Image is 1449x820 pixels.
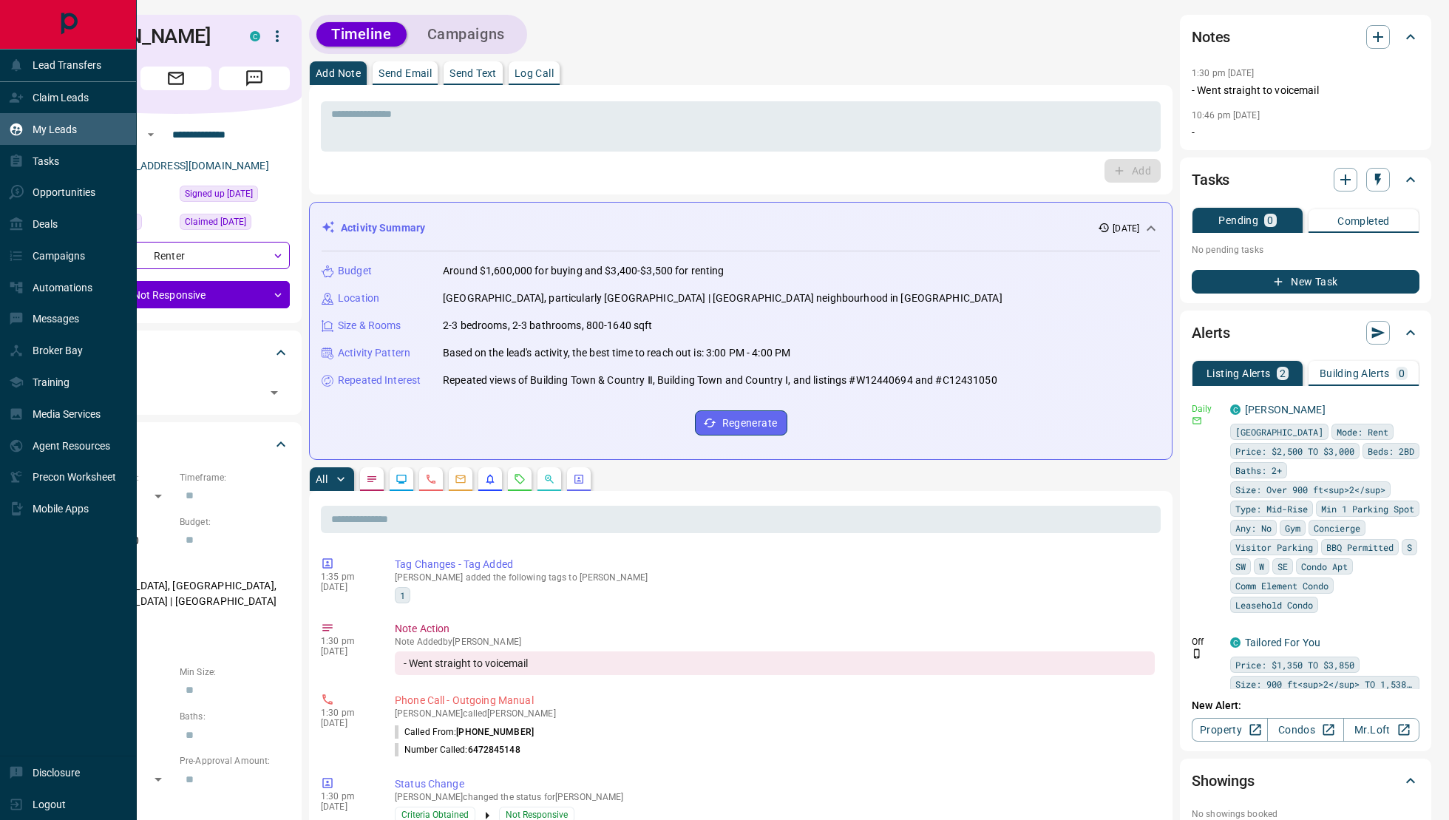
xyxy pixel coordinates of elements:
[180,186,290,206] div: Thu Oct 02 2025
[1192,648,1202,659] svg: Push Notification Only
[62,799,290,812] p: Credit Score:
[321,791,373,802] p: 1:30 pm
[395,693,1155,708] p: Phone Call - Outgoing Manual
[1235,559,1246,574] span: SW
[338,318,401,333] p: Size & Rooms
[1235,540,1313,555] span: Visitor Parking
[338,345,410,361] p: Activity Pattern
[250,31,260,41] div: condos.ca
[1267,718,1343,742] a: Condos
[1192,698,1419,714] p: New Alert:
[1192,270,1419,294] button: New Task
[468,745,520,755] span: 6472845148
[1192,83,1419,98] p: - Went straight to voicemail
[695,410,787,436] button: Regenerate
[62,335,290,370] div: Tags
[341,220,425,236] p: Activity Summary
[1314,521,1360,535] span: Concierge
[1192,402,1221,416] p: Daily
[1407,540,1412,555] span: S
[1192,416,1202,426] svg: Email
[395,621,1155,637] p: Note Action
[543,473,555,485] svg: Opportunities
[395,557,1155,572] p: Tag Changes - Tag Added
[180,665,290,679] p: Min Size:
[395,572,1155,583] p: [PERSON_NAME] added the following tags to [PERSON_NAME]
[1218,215,1258,226] p: Pending
[573,473,585,485] svg: Agent Actions
[1192,718,1268,742] a: Property
[1343,718,1419,742] a: Mr.Loft
[1192,239,1419,261] p: No pending tasks
[1259,559,1264,574] span: W
[395,776,1155,792] p: Status Change
[102,160,269,172] a: [EMAIL_ADDRESS][DOMAIN_NAME]
[316,474,328,484] p: All
[449,68,497,78] p: Send Text
[321,582,373,592] p: [DATE]
[1235,482,1385,497] span: Size: Over 900 ft<sup>2</sup>
[316,68,361,78] p: Add Note
[396,473,407,485] svg: Lead Browsing Activity
[62,621,290,634] p: Motivation:
[219,67,290,90] span: Message
[1326,540,1394,555] span: BBQ Permitted
[400,588,405,603] span: 1
[1192,635,1221,648] p: Off
[1192,168,1229,192] h2: Tasks
[1192,763,1419,799] div: Showings
[443,291,1002,306] p: [GEOGRAPHIC_DATA], particularly [GEOGRAPHIC_DATA] | [GEOGRAPHIC_DATA] neighbourhood in [GEOGRAPHI...
[1192,315,1419,350] div: Alerts
[514,473,526,485] svg: Requests
[338,263,372,279] p: Budget
[180,214,290,234] div: Thu Oct 02 2025
[395,743,520,756] p: Number Called:
[1192,769,1255,793] h2: Showings
[1245,404,1326,416] a: [PERSON_NAME]
[395,651,1155,675] div: - Went straight to voicemail
[1368,444,1414,458] span: Beds: 2BD
[1235,444,1354,458] span: Price: $2,500 TO $3,000
[264,382,285,403] button: Open
[1267,215,1273,226] p: 0
[395,708,1155,719] p: [PERSON_NAME] called [PERSON_NAME]
[322,214,1160,242] div: Activity Summary[DATE]
[1235,578,1328,593] span: Comm Element Condo
[1235,597,1313,612] span: Leasehold Condo
[455,473,466,485] svg: Emails
[180,515,290,529] p: Budget:
[1113,222,1139,235] p: [DATE]
[1320,368,1390,379] p: Building Alerts
[1337,424,1388,439] span: Mode: Rent
[1321,501,1414,516] span: Min 1 Parking Spot
[1235,501,1308,516] span: Type: Mid-Rise
[62,560,290,574] p: Areas Searched:
[142,126,160,143] button: Open
[62,574,290,614] p: [GEOGRAPHIC_DATA], [GEOGRAPHIC_DATA], [GEOGRAPHIC_DATA] | [GEOGRAPHIC_DATA]
[321,708,373,718] p: 1:30 pm
[1301,559,1348,574] span: Condo Apt
[395,637,1155,647] p: Note Added by [PERSON_NAME]
[316,22,407,47] button: Timeline
[1192,25,1230,49] h2: Notes
[395,725,534,739] p: Called From:
[180,471,290,484] p: Timeframe:
[1192,68,1255,78] p: 1:30 pm [DATE]
[321,802,373,812] p: [DATE]
[1192,19,1419,55] div: Notes
[185,186,253,201] span: Signed up [DATE]
[1235,657,1354,672] span: Price: $1,350 TO $3,850
[338,291,379,306] p: Location
[180,754,290,768] p: Pre-Approval Amount:
[1235,463,1282,478] span: Baths: 2+
[1235,424,1323,439] span: [GEOGRAPHIC_DATA]
[456,727,534,737] span: [PHONE_NUMBER]
[1285,521,1300,535] span: Gym
[1192,321,1230,345] h2: Alerts
[366,473,378,485] svg: Notes
[443,263,724,279] p: Around $1,600,000 for buying and $3,400-$3,500 for renting
[1192,125,1419,140] p: -
[1235,677,1414,691] span: Size: 900 ft<sup>2</sup> TO 1,538 ft<sup>2</sup>
[180,710,290,723] p: Baths:
[62,242,290,269] div: Renter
